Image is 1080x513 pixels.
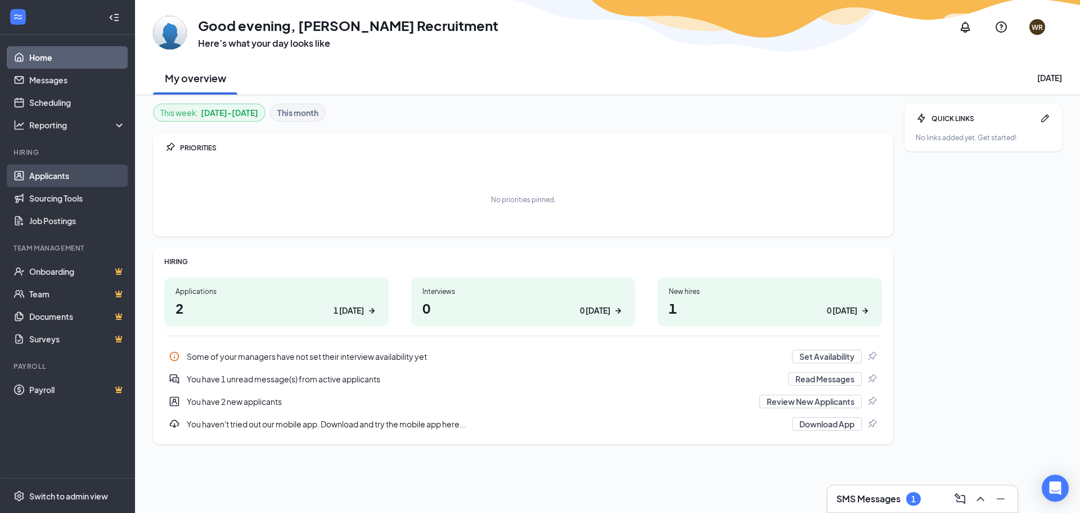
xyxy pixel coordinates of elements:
[1042,475,1069,502] div: Open Intercom Messenger
[198,37,498,50] h3: Here’s what your day looks like
[164,390,882,413] div: You have 2 new applicants
[187,418,785,430] div: You haven't tried out our mobile app. Download and try the mobile app here...
[836,493,901,505] h3: SMS Messages
[198,16,498,35] h1: Good evening, [PERSON_NAME] Recruitment
[164,413,882,435] div: You haven't tried out our mobile app. Download and try the mobile app here...
[1037,72,1062,83] div: [DATE]
[29,46,125,69] a: Home
[13,243,123,253] div: Team Management
[164,345,882,368] a: InfoSome of your managers have not set their interview availability yetSet AvailabilityPin
[13,148,123,157] div: Hiring
[916,133,1051,142] div: No links added yet. Get started!
[916,113,927,124] svg: Bolt
[175,298,377,318] h1: 2
[164,413,882,435] a: DownloadYou haven't tried out our mobile app. Download and try the mobile app here...Download AppPin
[164,345,882,368] div: Some of your managers have not set their interview availability yet
[911,494,916,504] div: 1
[422,298,624,318] h1: 0
[29,119,126,131] div: Reporting
[411,278,636,327] a: Interviews00 [DATE]ArrowRight
[991,490,1009,508] button: Minimize
[29,164,125,187] a: Applicants
[759,395,862,408] button: Review New Applicants
[859,305,871,316] svg: ArrowRight
[788,372,862,386] button: Read Messages
[669,287,871,296] div: New hires
[13,362,123,371] div: Payroll
[153,16,187,50] img: Worthington Recruitment
[164,142,175,153] svg: Pin
[866,418,877,430] svg: Pin
[958,20,972,34] svg: Notifications
[422,287,624,296] div: Interviews
[175,287,377,296] div: Applications
[792,350,862,363] button: Set Availability
[187,396,753,407] div: You have 2 new applicants
[1039,113,1051,124] svg: Pen
[169,373,180,385] svg: DoubleChatActive
[165,71,226,85] h2: My overview
[164,257,882,266] div: HIRING
[29,69,125,91] a: Messages
[164,368,882,390] div: You have 1 unread message(s) from active applicants
[164,368,882,390] a: DoubleChatActiveYou have 1 unread message(s) from active applicantsRead MessagesPin
[866,351,877,362] svg: Pin
[827,305,857,316] div: 0 [DATE]
[580,305,610,316] div: 0 [DATE]
[29,91,125,114] a: Scheduling
[277,106,318,119] b: This month
[613,305,624,316] svg: ArrowRight
[180,143,882,153] div: PRIORITIES
[169,351,180,362] svg: Info
[669,298,871,318] h1: 1
[201,106,258,119] b: [DATE] - [DATE]
[953,492,967,506] svg: ComposeMessage
[334,305,364,316] div: 1 [DATE]
[29,378,125,401] a: PayrollCrown
[13,119,25,131] svg: Analysis
[13,490,25,502] svg: Settings
[29,328,125,350] a: SurveysCrown
[792,417,862,431] button: Download App
[866,373,877,385] svg: Pin
[29,260,125,283] a: OnboardingCrown
[950,490,968,508] button: ComposeMessage
[29,283,125,305] a: TeamCrown
[1032,23,1043,32] div: WR
[970,490,988,508] button: ChevronUp
[187,351,785,362] div: Some of your managers have not set their interview availability yet
[164,390,882,413] a: UserEntityYou have 2 new applicantsReview New ApplicantsPin
[164,278,389,327] a: Applications21 [DATE]ArrowRight
[160,106,258,119] div: This week :
[974,492,987,506] svg: ChevronUp
[29,490,108,502] div: Switch to admin view
[366,305,377,316] svg: ArrowRight
[187,373,781,385] div: You have 1 unread message(s) from active applicants
[491,195,556,204] div: No priorities pinned.
[29,209,125,232] a: Job Postings
[658,278,882,327] a: New hires10 [DATE]ArrowRight
[169,418,180,430] svg: Download
[29,305,125,328] a: DocumentsCrown
[931,114,1035,123] div: QUICK LINKS
[994,492,1007,506] svg: Minimize
[12,11,24,23] svg: WorkstreamLogo
[994,20,1008,34] svg: QuestionInfo
[169,396,180,407] svg: UserEntity
[866,396,877,407] svg: Pin
[29,187,125,209] a: Sourcing Tools
[109,12,120,23] svg: Collapse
